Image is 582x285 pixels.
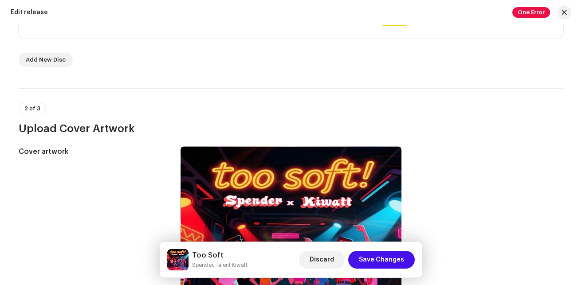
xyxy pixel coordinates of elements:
[192,261,248,269] small: Too Soft
[19,146,166,157] h5: Cover artwork
[19,121,563,136] h3: Upload Cover Artwork
[167,249,189,270] img: 36b628b2-eb85-4a84-a46b-fc122f65a3aa
[310,251,334,269] span: Discard
[359,251,404,269] span: Save Changes
[348,251,415,269] button: Save Changes
[299,251,345,269] button: Discard
[192,250,248,261] h5: Too Soft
